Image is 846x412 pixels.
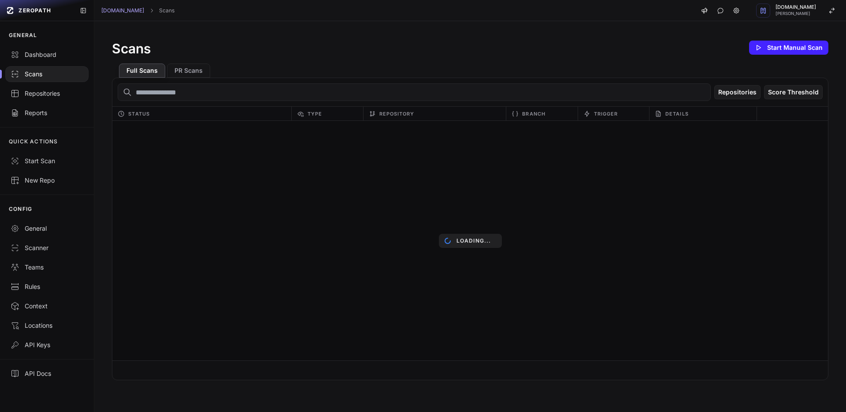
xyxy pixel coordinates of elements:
div: Rules [11,282,83,291]
div: Reports [11,109,83,117]
div: Context [11,302,83,311]
p: Loading... [456,237,491,244]
svg: chevron right, [148,7,155,14]
button: Score Threshold [764,85,823,99]
a: Scans [159,7,174,14]
div: API Keys [11,341,83,349]
span: Type [308,109,322,119]
button: Start Manual Scan [749,41,828,55]
div: Teams [11,263,83,272]
div: Repositories [11,89,83,98]
span: Trigger [594,109,618,119]
span: [DOMAIN_NAME] [775,5,816,10]
div: Scanner [11,243,83,252]
div: Scans [11,70,83,79]
h1: Scans [112,41,151,56]
div: Start Scan [11,157,83,165]
span: ZEROPATH [19,7,51,14]
div: New Repo [11,176,83,185]
p: QUICK ACTIONS [9,138,58,145]
p: CONFIG [9,206,32,213]
a: ZEROPATH [4,4,73,18]
nav: breadcrumb [101,7,174,14]
button: PR Scans [167,64,210,78]
button: Repositories [714,85,761,99]
a: [DOMAIN_NAME] [101,7,144,14]
span: Details [665,109,689,119]
span: Repository [379,109,415,119]
span: [PERSON_NAME] [775,11,816,16]
div: General [11,224,83,233]
span: Status [128,109,150,119]
div: API Docs [11,369,83,378]
button: Full Scans [119,64,165,78]
span: Branch [522,109,545,119]
div: Locations [11,321,83,330]
div: Dashboard [11,50,83,59]
p: GENERAL [9,32,37,39]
